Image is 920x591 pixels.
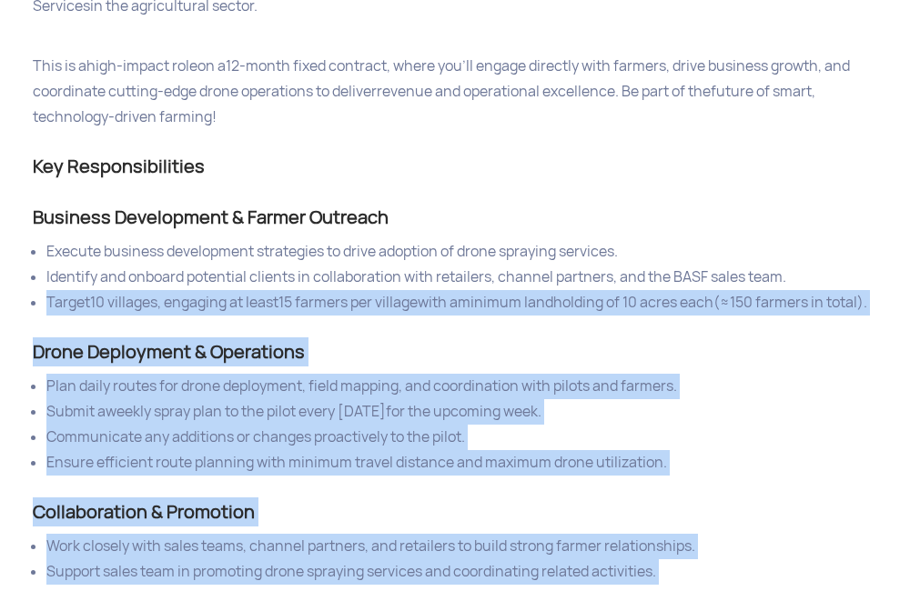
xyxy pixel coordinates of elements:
[46,267,786,286] span: Identify and onboard potential clients in collaboration with retailers, channel partners, and the...
[46,453,667,472] span: Ensure efficient route planning with minimum travel distance and maximum drone utilization.
[33,203,888,232] div: Business Development & Farmer Outreach
[278,293,418,312] span: 15 farmers per village
[33,497,888,526] div: Collaboration & Promotion
[458,293,713,312] span: minimum landholding of 10 acres each
[46,402,106,421] span: Submit a
[33,152,888,181] div: Key Responsibilities
[46,536,695,556] span: Work closely with sales teams, channel partners, and retailers to build strong farmer relationships.
[33,337,888,366] div: Drone Deployment & Operations
[418,293,458,312] span: with a
[46,293,90,312] span: Target
[157,293,278,312] span: , engaging at least
[377,82,615,101] span: revenue and operational excellence
[713,293,867,312] span: (≈150 farmers in total).
[90,293,157,312] span: 10 villages
[386,402,541,421] span: for the upcoming week.
[46,427,465,446] span: Communicate any additions or changes proactively to the pilot.
[46,562,656,581] span: Support sales team in promoting drone spraying services and coordinating related activities.
[197,56,226,75] span: on a
[86,56,197,75] span: high-impact role
[212,107,217,126] span: !
[226,56,387,75] span: 12-month fixed contract
[106,402,386,421] span: weekly spray plan to the pilot every [DATE]
[615,82,711,101] span: . Be part of the
[46,376,677,396] span: Plan daily routes for drone deployment, field mapping, and coordination with pilots and farmers.
[33,56,86,75] span: This is a
[33,56,850,101] span: , where you’ll engage directly with farmers, drive business growth, and coordinate cutting-edge d...
[46,242,618,261] span: Execute business development strategies to drive adoption of drone spraying services.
